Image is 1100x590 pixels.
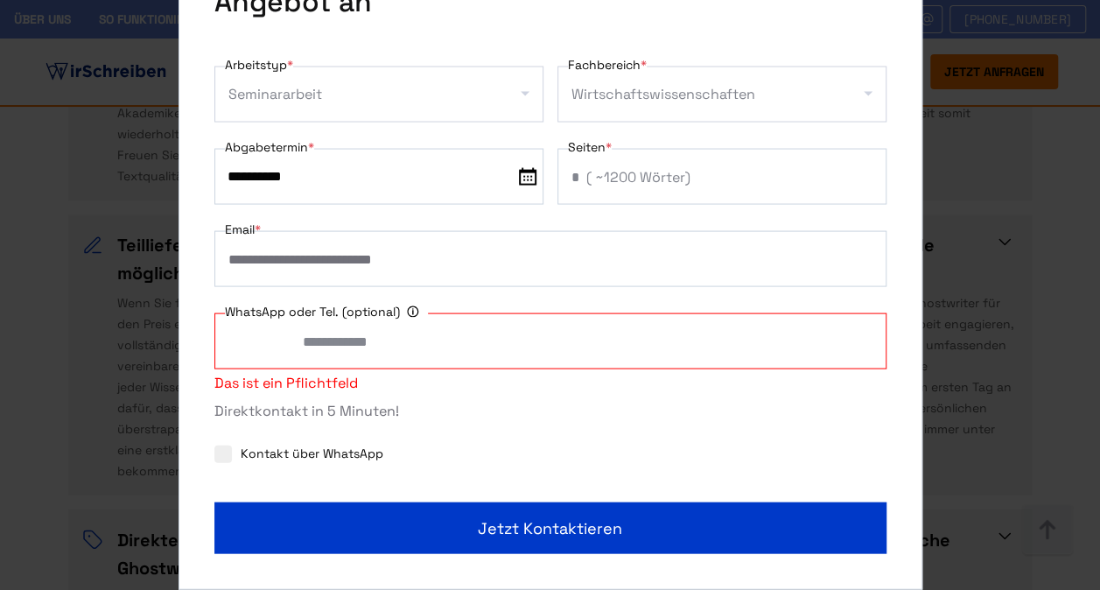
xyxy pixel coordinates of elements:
label: Arbeitstyp [225,54,293,75]
label: Seiten [568,137,612,158]
label: Kontakt über WhatsApp [214,446,383,461]
input: date [214,149,543,205]
label: WhatsApp oder Tel. (optional) [225,301,428,322]
div: Seminararbeit [228,81,322,109]
div: Wirtschaftswissenschaften [571,81,755,109]
button: Jetzt kontaktieren [214,502,886,554]
label: Email [225,219,261,240]
div: Direktkontakt in 5 Minuten! [214,397,886,425]
label: Fachbereich [568,54,647,75]
span: Jetzt kontaktieren [478,516,622,540]
span: Das ist ein Pflichtfeld [214,374,358,392]
img: date [519,168,536,186]
label: Abgabetermin [225,137,314,158]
